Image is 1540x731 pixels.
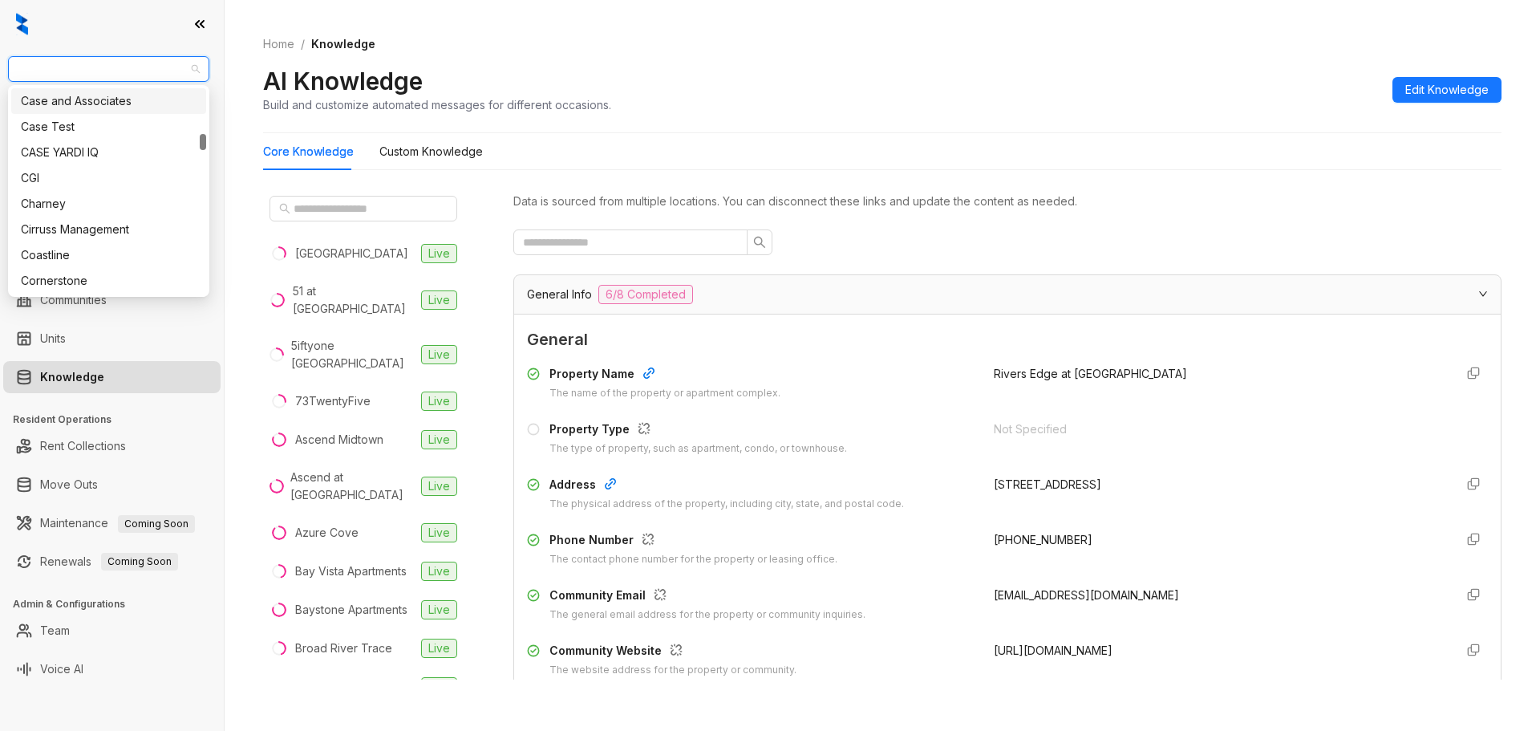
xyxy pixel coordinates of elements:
[994,476,1441,493] div: [STREET_ADDRESS]
[13,412,224,427] h3: Resident Operations
[3,615,221,647] li: Team
[11,88,206,114] div: Case and Associates
[21,221,197,238] div: Cirruss Management
[513,193,1501,210] div: Data is sourced from multiple locations. You can disconnect these links and update the content as...
[11,242,206,268] div: Coastline
[40,469,98,501] a: Move Outs
[40,430,126,462] a: Rent Collections
[1478,289,1488,298] span: expanded
[3,323,221,355] li: Units
[549,663,796,678] div: The website address for the property or community.
[549,552,837,567] div: The contact phone number for the property or leasing office.
[421,477,457,496] span: Live
[293,282,415,318] div: 51 at [GEOGRAPHIC_DATA]
[421,677,457,696] span: Live
[421,244,457,263] span: Live
[16,13,28,35] img: logo
[1392,77,1501,103] button: Edit Knowledge
[295,524,359,542] div: Azure Cove
[295,392,371,410] div: 73TwentyFive
[40,546,178,578] a: RenewalsComing Soon
[291,337,415,372] div: 5iftyone [GEOGRAPHIC_DATA]
[260,35,298,53] a: Home
[421,290,457,310] span: Live
[994,644,1112,657] span: [URL][DOMAIN_NAME]
[301,35,305,53] li: /
[549,531,837,552] div: Phone Number
[3,653,221,685] li: Voice AI
[3,215,221,247] li: Collections
[40,653,83,685] a: Voice AI
[263,66,423,96] h2: AI Knowledge
[3,361,221,393] li: Knowledge
[598,285,693,304] span: 6/8 Completed
[3,108,221,140] li: Leads
[549,420,847,441] div: Property Type
[421,523,457,542] span: Live
[11,268,206,294] div: Cornerstone
[549,365,780,386] div: Property Name
[421,562,457,581] span: Live
[753,236,766,249] span: search
[21,169,197,187] div: CGI
[295,678,408,696] div: [GEOGRAPHIC_DATA]
[994,420,1441,438] div: Not Specified
[11,191,206,217] div: Charney
[527,286,592,303] span: General Info
[295,562,407,580] div: Bay Vista Apartments
[11,114,206,140] div: Case Test
[994,588,1179,602] span: [EMAIL_ADDRESS][DOMAIN_NAME]
[11,165,206,191] div: CGI
[3,469,221,501] li: Move Outs
[21,272,197,290] div: Cornerstone
[994,367,1187,380] span: Rivers Edge at [GEOGRAPHIC_DATA]
[11,217,206,242] div: Cirruss Management
[421,392,457,411] span: Live
[514,275,1501,314] div: General Info6/8 Completed
[311,37,375,51] span: Knowledge
[527,327,1488,352] span: General
[263,143,354,160] div: Core Knowledge
[40,615,70,647] a: Team
[290,469,415,504] div: Ascend at [GEOGRAPHIC_DATA]
[13,597,224,611] h3: Admin & Configurations
[549,497,904,512] div: The physical address of the property, including city, state, and postal code.
[21,144,197,161] div: CASE YARDI IQ
[295,431,383,449] div: Ascend Midtown
[3,546,221,578] li: Renewals
[40,323,66,355] a: Units
[18,57,200,81] span: RR Living
[3,430,221,462] li: Rent Collections
[994,533,1092,546] span: [PHONE_NUMBER]
[11,140,206,165] div: CASE YARDI IQ
[549,476,904,497] div: Address
[1405,81,1489,99] span: Edit Knowledge
[421,639,457,658] span: Live
[549,386,780,401] div: The name of the property or apartment complex.
[101,553,178,571] span: Coming Soon
[421,345,457,364] span: Live
[421,600,457,619] span: Live
[379,143,483,160] div: Custom Knowledge
[3,177,221,209] li: Leasing
[263,96,611,113] div: Build and customize automated messages for different occasions.
[21,92,197,110] div: Case and Associates
[40,361,104,393] a: Knowledge
[118,515,195,533] span: Coming Soon
[295,245,408,262] div: [GEOGRAPHIC_DATA]
[3,284,221,316] li: Communities
[40,284,107,316] a: Communities
[295,601,407,619] div: Baystone Apartments
[549,642,796,663] div: Community Website
[21,195,197,213] div: Charney
[21,118,197,136] div: Case Test
[21,246,197,264] div: Coastline
[549,587,865,607] div: Community Email
[421,430,457,449] span: Live
[279,203,290,214] span: search
[549,607,865,623] div: The general email address for the property or community inquiries.
[549,441,847,457] div: The type of property, such as apartment, condo, or townhouse.
[3,507,221,539] li: Maintenance
[295,640,392,657] div: Broad River Trace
